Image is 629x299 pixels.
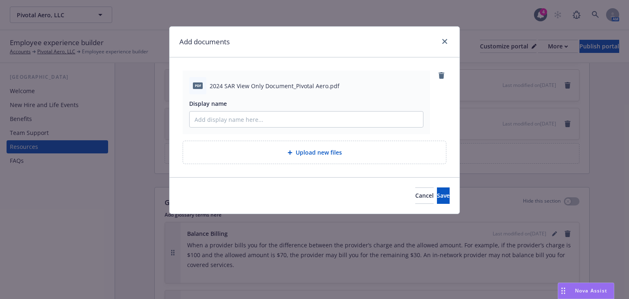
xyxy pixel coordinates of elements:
h1: Add documents [179,37,230,47]
button: Save [437,187,450,204]
span: Cancel [415,192,434,199]
input: Add display name here... [190,112,423,127]
button: Nova Assist [558,283,614,299]
button: Cancel [415,187,434,204]
div: Drag to move [558,283,568,299]
a: remove [437,71,446,80]
span: Save [437,192,450,199]
span: 2024 SAR View Only Document_Pivotal Aero.pdf [210,82,339,90]
span: Nova Assist [575,287,607,294]
div: Upload new files [183,141,446,164]
span: Display name [189,100,227,107]
a: close [440,37,450,46]
span: pdf [193,82,203,89]
span: Upload new files [296,148,342,157]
